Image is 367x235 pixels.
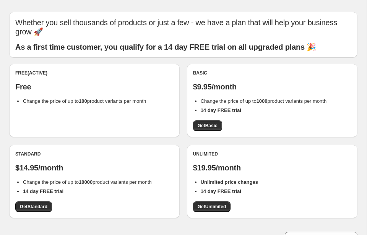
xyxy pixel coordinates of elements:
[193,70,351,76] div: Basic
[20,204,47,210] span: Get Standard
[193,82,351,91] p: $9.95/month
[23,98,146,104] span: Change the price of up to product variants per month
[15,201,52,212] a: GetStandard
[23,179,152,185] span: Change the price of up to product variants per month
[23,188,63,194] b: 14 day FREE trial
[15,18,351,36] p: Whether you sell thousands of products or just a few - we have a plan that will help your busines...
[193,120,222,131] a: GetBasic
[201,107,241,113] b: 14 day FREE trial
[15,151,174,157] div: Standard
[198,204,226,210] span: Get Unlimited
[193,201,231,212] a: GetUnlimited
[198,123,218,129] span: Get Basic
[15,43,316,51] b: As a first time customer, you qualify for a 14 day FREE trial on all upgraded plans 🎉
[79,179,93,185] b: 10000
[15,70,174,76] div: Free (Active)
[257,98,268,104] b: 1000
[15,82,174,91] p: Free
[193,163,351,172] p: $19.95/month
[201,188,241,194] b: 14 day FREE trial
[201,179,258,185] b: Unlimited price changes
[201,98,327,104] span: Change the price of up to product variants per month
[79,98,87,104] b: 100
[193,151,351,157] div: Unlimited
[15,163,174,172] p: $14.95/month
